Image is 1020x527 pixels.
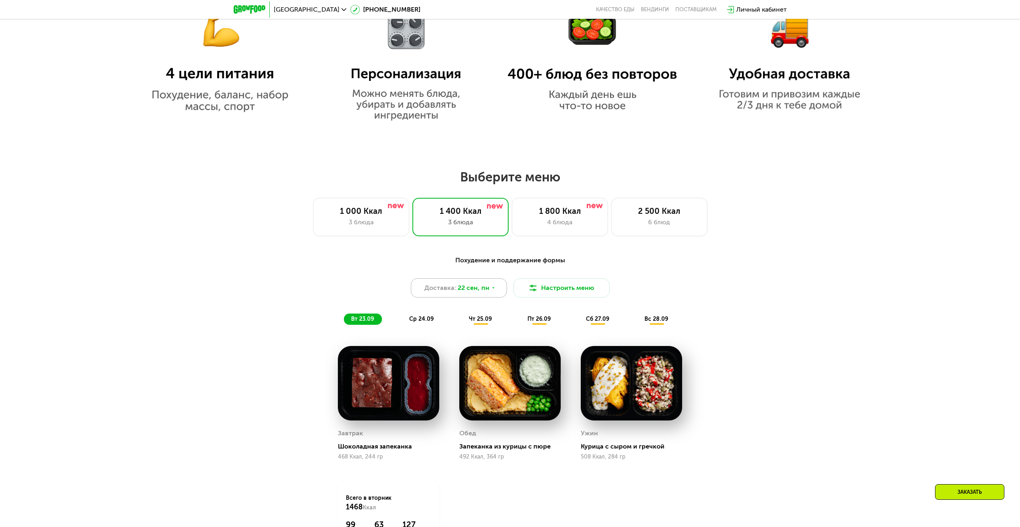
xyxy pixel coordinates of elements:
[338,443,446,451] div: Шоколадная запеканка
[424,283,456,293] span: Доставка:
[351,316,374,322] span: вт 23.09
[409,316,434,322] span: ср 24.09
[736,5,787,14] div: Личный кабинет
[581,454,682,460] div: 508 Ккал, 284 гр
[620,206,699,216] div: 2 500 Ккал
[321,217,401,227] div: 3 блюда
[935,484,1004,500] div: Заказать
[459,427,476,439] div: Обед
[338,454,439,460] div: 468 Ккал, 244 гр
[274,6,339,13] span: [GEOGRAPHIC_DATA]
[513,278,610,298] button: Настроить меню
[527,316,551,322] span: пт 26.09
[458,283,489,293] span: 22 сен, пн
[596,6,634,13] a: Качество еды
[675,6,717,13] div: поставщикам
[321,206,401,216] div: 1 000 Ккал
[459,454,561,460] div: 492 Ккал, 364 гр
[421,206,500,216] div: 1 400 Ккал
[581,443,689,451] div: Курица с сыром и гречкой
[363,504,376,511] span: Ккал
[520,206,600,216] div: 1 800 Ккал
[346,494,431,512] div: Всего в вторник
[620,217,699,227] div: 6 блюд
[273,255,747,266] div: Похудение и поддержание формы
[26,169,994,185] h2: Выберите меню
[520,217,600,227] div: 4 блюда
[581,427,598,439] div: Ужин
[350,5,420,14] a: [PHONE_NUMBER]
[459,443,567,451] div: Запеканка из курицы с пюре
[421,217,500,227] div: 3 блюда
[586,316,609,322] span: сб 27.09
[644,316,668,322] span: вс 28.09
[641,6,669,13] a: Вендинги
[346,503,363,511] span: 1468
[338,427,363,439] div: Завтрак
[469,316,492,322] span: чт 25.09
